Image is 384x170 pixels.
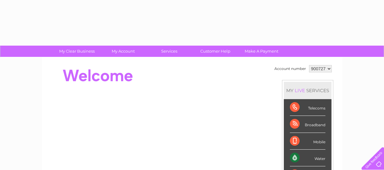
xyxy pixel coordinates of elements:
td: Account number [273,64,308,74]
div: Water [290,150,325,166]
div: MY SERVICES [284,82,331,99]
div: Broadband [290,116,325,133]
a: My Clear Business [52,46,102,57]
div: Mobile [290,133,325,150]
a: My Account [98,46,148,57]
a: Make A Payment [236,46,287,57]
div: Telecoms [290,99,325,116]
a: Customer Help [190,46,240,57]
a: Services [144,46,194,57]
div: LIVE [294,88,306,93]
